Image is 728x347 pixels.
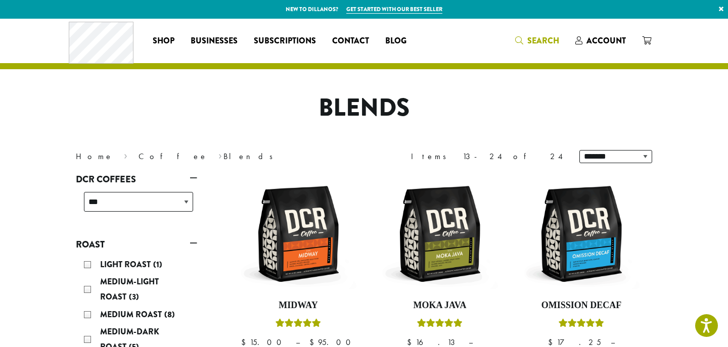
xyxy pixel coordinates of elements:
h1: Blends [68,93,660,123]
span: Blog [385,35,406,47]
span: › [124,147,127,163]
span: Businesses [191,35,238,47]
div: Rated 4.33 out of 5 [559,317,604,332]
img: DCR-12oz-Midway-Stock-scaled.png [240,176,356,292]
div: Rated 5.00 out of 5 [417,317,463,332]
span: Subscriptions [254,35,316,47]
span: (8) [164,309,175,320]
img: DCR-12oz-Moka-Java-Stock-scaled.png [382,176,498,292]
span: Contact [332,35,369,47]
h4: Omission Decaf [523,300,640,311]
a: Home [76,151,113,162]
a: Shop [145,33,183,49]
a: Roast [76,236,197,253]
h4: Moka Java [382,300,498,311]
div: Rated 5.00 out of 5 [276,317,321,332]
h4: Midway [240,300,356,311]
nav: Breadcrumb [76,151,349,163]
div: Items 13-24 of 24 [411,151,564,163]
img: DCR-12oz-Omission-Decaf-scaled.png [523,176,640,292]
span: Search [527,35,559,46]
span: (3) [129,291,139,303]
a: DCR Coffees [76,171,197,188]
div: DCR Coffees [76,188,197,224]
span: Light Roast [100,259,153,270]
span: › [218,147,222,163]
span: Shop [153,35,174,47]
span: Medium Roast [100,309,164,320]
span: Account [586,35,626,46]
span: Medium-Light Roast [100,276,159,303]
a: Coffee [139,151,208,162]
a: Get started with our best seller [346,5,442,14]
a: Search [507,32,567,49]
span: (1) [153,259,162,270]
